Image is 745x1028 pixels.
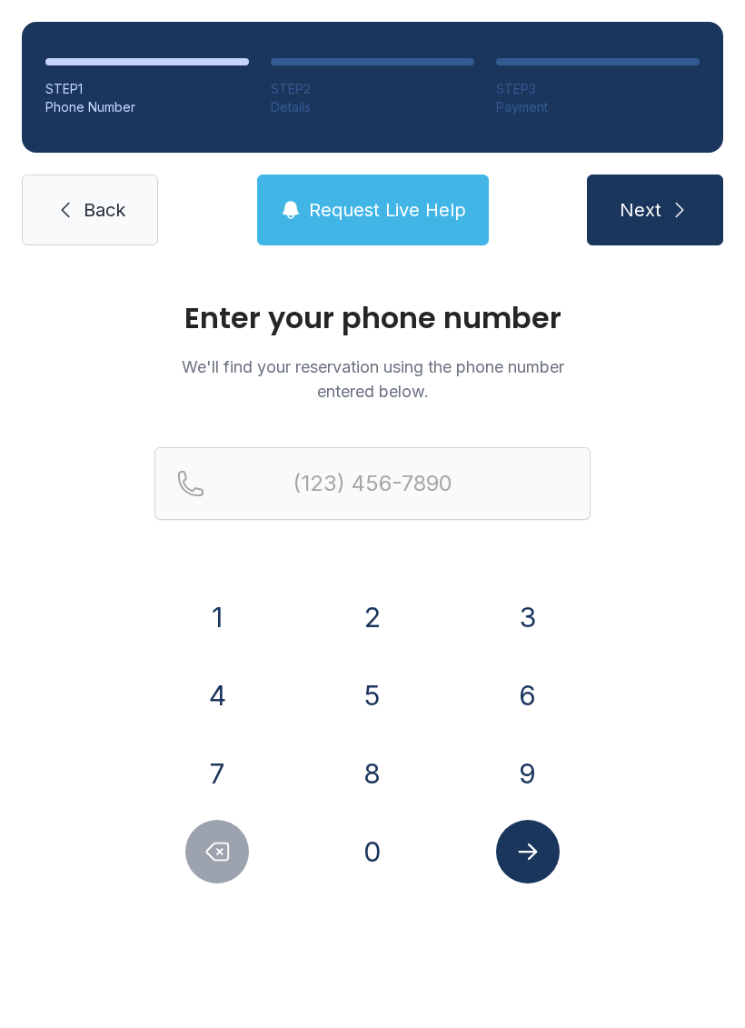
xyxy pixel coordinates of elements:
[45,98,249,116] div: Phone Number
[341,820,404,883] button: 0
[154,354,591,404] p: We'll find your reservation using the phone number entered below.
[185,585,249,649] button: 1
[620,197,661,223] span: Next
[341,585,404,649] button: 2
[271,80,474,98] div: STEP 2
[185,820,249,883] button: Delete number
[154,304,591,333] h1: Enter your phone number
[185,742,249,805] button: 7
[496,585,560,649] button: 3
[341,664,404,727] button: 5
[496,742,560,805] button: 9
[496,98,700,116] div: Payment
[496,664,560,727] button: 6
[271,98,474,116] div: Details
[341,742,404,805] button: 8
[84,197,125,223] span: Back
[154,447,591,520] input: Reservation phone number
[496,820,560,883] button: Submit lookup form
[45,80,249,98] div: STEP 1
[185,664,249,727] button: 4
[496,80,700,98] div: STEP 3
[309,197,466,223] span: Request Live Help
